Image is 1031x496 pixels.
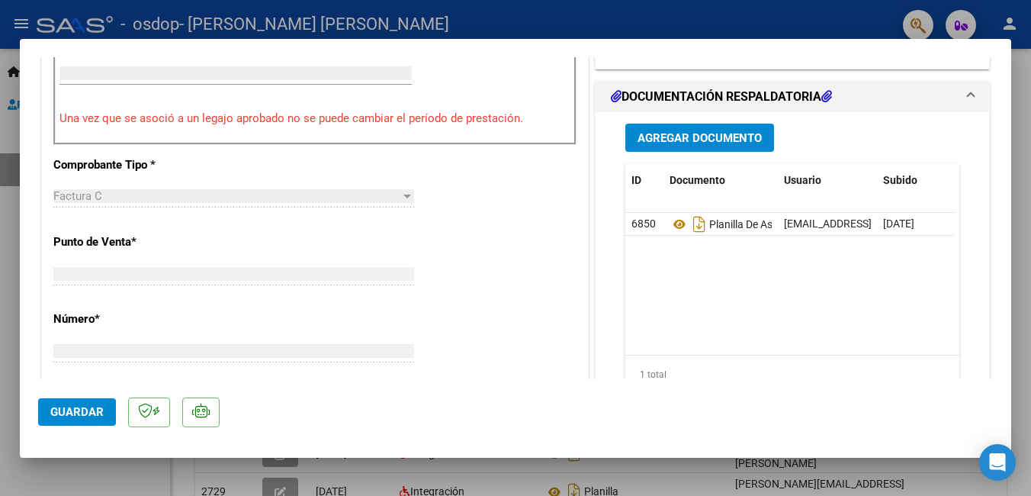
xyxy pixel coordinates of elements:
[784,174,821,186] span: Usuario
[53,189,102,203] span: Factura C
[53,234,210,251] p: Punto de Venta
[631,174,641,186] span: ID
[50,405,104,419] span: Guardar
[53,156,210,174] p: Comprobante Tipo *
[631,217,656,230] span: 6850
[953,164,1029,197] datatable-header-cell: Acción
[670,174,725,186] span: Documento
[979,444,1016,481] div: Open Intercom Messenger
[38,398,116,426] button: Guardar
[638,131,762,145] span: Agregar Documento
[625,164,663,197] datatable-header-cell: ID
[59,110,570,127] p: Una vez que se asoció a un legajo aprobado no se puede cambiar el período de prestación.
[778,164,877,197] datatable-header-cell: Usuario
[53,311,210,328] p: Número
[663,164,778,197] datatable-header-cell: Documento
[625,124,774,152] button: Agregar Documento
[596,112,989,429] div: DOCUMENTACIÓN RESPALDATORIA
[883,174,917,186] span: Subido
[877,164,953,197] datatable-header-cell: Subido
[883,217,914,230] span: [DATE]
[611,88,832,106] h1: DOCUMENTACIÓN RESPALDATORIA
[670,218,891,230] span: Planilla De Asistencia Septiembre 2025
[689,212,709,237] i: Descargar documento
[596,82,989,112] mat-expansion-panel-header: DOCUMENTACIÓN RESPALDATORIA
[625,356,959,394] div: 1 total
